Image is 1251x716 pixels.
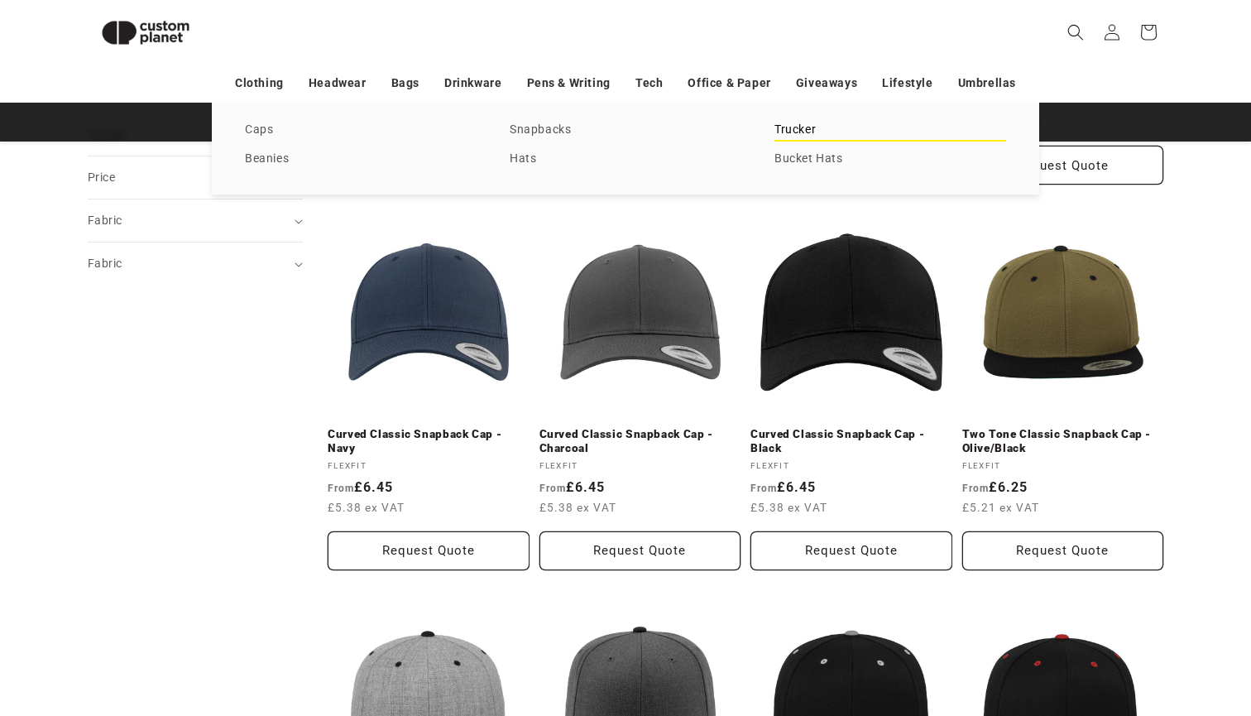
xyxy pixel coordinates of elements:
a: Beanies [245,148,477,171]
a: Snapbacks [510,119,741,142]
a: Drinkware [444,69,501,98]
a: Curved Classic Snapback Cap - Black [750,427,952,456]
button: Request Quote [750,531,952,570]
span: Fabric [88,214,122,227]
a: Curved Classic Snapback Cap - Navy [328,427,530,456]
a: Pens & Writing [527,69,611,98]
summary: Fabric (0 selected) [88,199,303,242]
summary: Search [1057,14,1094,50]
a: Two Tone Classic Snapback Cap - Olive/Black [962,427,1164,456]
a: Headwear [309,69,367,98]
a: Office & Paper [688,69,770,98]
img: Custom Planet [88,7,204,59]
a: Bags [391,69,419,98]
button: Request Quote [539,531,741,570]
iframe: Chat Widget [967,537,1251,716]
a: Giveaways [796,69,857,98]
a: Tech [635,69,663,98]
summary: Fabric (0 selected) [88,243,303,285]
: Request Quote [962,531,1164,570]
button: Request Quote [328,531,530,570]
a: Trucker [774,119,1006,142]
a: Hats [510,148,741,171]
a: Clothing [235,69,284,98]
a: Caps [245,119,477,142]
a: Curved Classic Snapback Cap - Charcoal [539,427,741,456]
a: Umbrellas [958,69,1016,98]
span: Fabric [88,257,122,270]
a: Lifestyle [882,69,932,98]
a: Bucket Hats [774,148,1006,171]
